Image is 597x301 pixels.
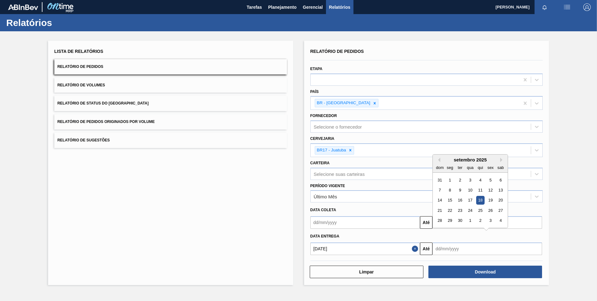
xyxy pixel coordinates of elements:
[446,176,454,184] div: Choose segunda-feira, 1 de setembro de 2025
[466,196,474,204] div: Choose quarta-feira, 17 de setembro de 2025
[310,89,319,94] label: País
[310,266,423,278] button: Limpar
[486,186,495,194] div: Choose sexta-feira, 12 de setembro de 2025
[57,138,110,142] span: Relatório de Sugestões
[310,49,364,54] span: Relatório de Pedidos
[436,158,440,162] button: Previous Month
[315,146,347,154] div: BR17 - Juatuba
[268,3,297,11] span: Planejamento
[435,175,506,226] div: month 2025-09
[420,216,432,229] button: Até
[310,136,334,141] label: Cervejaria
[476,206,485,215] div: Choose quinta-feira, 25 de setembro de 2025
[476,186,485,194] div: Choose quinta-feira, 11 de setembro de 2025
[310,67,323,71] label: Etapa
[54,59,287,74] button: Relatório de Pedidos
[456,196,464,204] div: Choose terça-feira, 16 de setembro de 2025
[486,206,495,215] div: Choose sexta-feira, 26 de setembro de 2025
[315,99,371,107] div: BR - [GEOGRAPHIC_DATA]
[446,196,454,204] div: Choose segunda-feira, 15 de setembro de 2025
[314,171,365,176] div: Selecione suas carteiras
[432,242,542,255] input: dd/mm/yyyy
[456,186,464,194] div: Choose terça-feira, 9 de setembro de 2025
[486,163,495,172] div: sex
[310,216,420,229] input: dd/mm/yyyy
[476,196,485,204] div: Choose quinta-feira, 18 de setembro de 2025
[57,83,105,87] span: Relatório de Volumes
[496,196,505,204] div: Choose sábado, 20 de setembro de 2025
[496,176,505,184] div: Choose sábado, 6 de setembro de 2025
[436,216,444,225] div: Choose domingo, 28 de setembro de 2025
[486,196,495,204] div: Choose sexta-feira, 19 de setembro de 2025
[456,163,464,172] div: ter
[436,186,444,194] div: Choose domingo, 7 de setembro de 2025
[486,216,495,225] div: Choose sexta-feira, 3 de outubro de 2025
[314,124,362,130] div: Selecione o fornecedor
[303,3,323,11] span: Gerencial
[436,206,444,215] div: Choose domingo, 21 de setembro de 2025
[496,206,505,215] div: Choose sábado, 27 de setembro de 2025
[6,19,117,26] h1: Relatórios
[54,114,287,130] button: Relatório de Pedidos Originados por Volume
[563,3,571,11] img: userActions
[436,176,444,184] div: Choose domingo, 31 de agosto de 2025
[466,216,474,225] div: Choose quarta-feira, 1 de outubro de 2025
[310,161,330,165] label: Carteira
[310,242,420,255] input: dd/mm/yyyy
[456,176,464,184] div: Choose terça-feira, 2 de setembro de 2025
[476,163,485,172] div: qui
[486,176,495,184] div: Choose sexta-feira, 5 de setembro de 2025
[420,242,432,255] button: Até
[446,206,454,215] div: Choose segunda-feira, 22 de setembro de 2025
[436,163,444,172] div: dom
[476,216,485,225] div: Choose quinta-feira, 2 de outubro de 2025
[466,176,474,184] div: Choose quarta-feira, 3 de setembro de 2025
[57,64,103,69] span: Relatório de Pedidos
[428,266,542,278] button: Download
[57,120,155,124] span: Relatório de Pedidos Originados por Volume
[54,96,287,111] button: Relatório de Status do [GEOGRAPHIC_DATA]
[310,114,337,118] label: Fornecedor
[496,186,505,194] div: Choose sábado, 13 de setembro de 2025
[456,216,464,225] div: Choose terça-feira, 30 de setembro de 2025
[476,176,485,184] div: Choose quinta-feira, 4 de setembro de 2025
[310,208,336,212] span: Data coleta
[310,234,339,238] span: Data entrega
[446,163,454,172] div: seg
[466,163,474,172] div: qua
[466,186,474,194] div: Choose quarta-feira, 10 de setembro de 2025
[54,49,103,54] span: Lista de Relatórios
[535,3,555,12] button: Notificações
[446,186,454,194] div: Choose segunda-feira, 8 de setembro de 2025
[314,194,337,199] div: Último Mês
[466,206,474,215] div: Choose quarta-feira, 24 de setembro de 2025
[500,158,505,162] button: Next Month
[456,206,464,215] div: Choose terça-feira, 23 de setembro de 2025
[54,133,287,148] button: Relatório de Sugestões
[247,3,262,11] span: Tarefas
[412,242,420,255] button: Close
[433,157,508,162] div: setembro 2025
[54,78,287,93] button: Relatório de Volumes
[329,3,350,11] span: Relatórios
[310,184,345,188] label: Período Vigente
[446,216,454,225] div: Choose segunda-feira, 29 de setembro de 2025
[436,196,444,204] div: Choose domingo, 14 de setembro de 2025
[583,3,591,11] img: Logout
[496,216,505,225] div: Choose sábado, 4 de outubro de 2025
[57,101,149,105] span: Relatório de Status do [GEOGRAPHIC_DATA]
[496,163,505,172] div: sab
[8,4,38,10] img: TNhmsLtSVTkK8tSr43FrP2fwEKptu5GPRR3wAAAABJRU5ErkJggg==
